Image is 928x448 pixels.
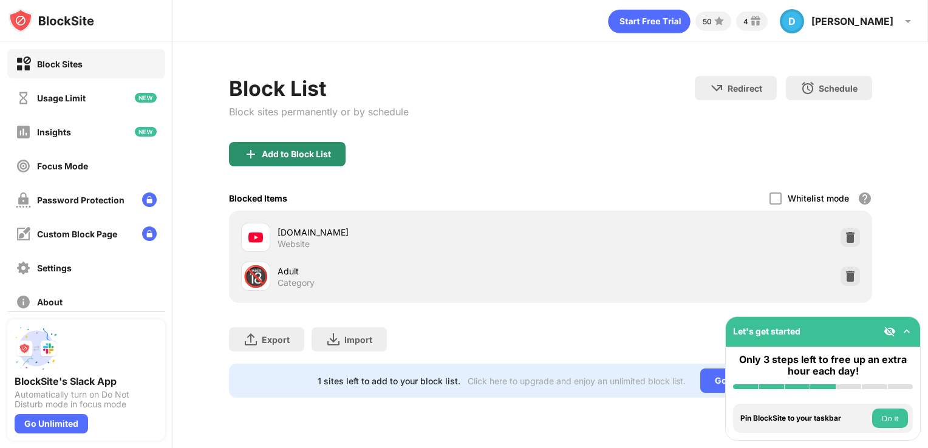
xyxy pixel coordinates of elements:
img: customize-block-page-off.svg [16,226,31,242]
img: insights-off.svg [16,124,31,140]
div: D [780,9,804,33]
div: Click here to upgrade and enjoy an unlimited block list. [468,376,686,386]
div: [PERSON_NAME] [811,15,893,27]
img: lock-menu.svg [142,226,157,241]
img: password-protection-off.svg [16,192,31,208]
div: Let's get started [733,326,800,336]
div: Settings [37,263,72,273]
img: logo-blocksite.svg [9,8,94,33]
button: Do it [872,409,908,428]
img: settings-off.svg [16,260,31,276]
div: 1 sites left to add to your block list. [318,376,460,386]
div: Website [278,239,310,249]
div: Category [278,277,315,288]
img: time-usage-off.svg [16,90,31,106]
img: new-icon.svg [135,127,157,137]
img: new-icon.svg [135,93,157,103]
img: reward-small.svg [748,14,763,29]
div: BlockSite's Slack App [15,375,158,387]
div: Usage Limit [37,93,86,103]
img: favicons [248,230,263,245]
div: Add to Block List [262,149,331,159]
div: 🔞 [243,264,268,289]
div: Go Unlimited [700,368,783,393]
div: Whitelist mode [788,193,849,203]
div: Block Sites [37,59,83,69]
img: block-on.svg [16,56,31,72]
div: Adult [278,265,551,277]
div: Only 3 steps left to free up an extra hour each day! [733,354,913,377]
img: push-slack.svg [15,327,58,370]
div: [DOMAIN_NAME] [278,226,551,239]
div: Pin BlockSite to your taskbar [740,414,869,423]
img: about-off.svg [16,294,31,310]
div: Custom Block Page [37,229,117,239]
div: Blocked Items [229,193,287,203]
div: 50 [703,17,712,26]
div: About [37,297,63,307]
div: Block List [229,76,409,101]
img: points-small.svg [712,14,726,29]
div: Insights [37,127,71,137]
div: Focus Mode [37,161,88,171]
div: Schedule [819,83,858,93]
div: animation [608,9,691,33]
img: focus-off.svg [16,158,31,174]
div: Go Unlimited [15,414,88,433]
div: Block sites permanently or by schedule [229,106,409,118]
img: eye-not-visible.svg [884,325,896,338]
div: Automatically turn on Do Not Disturb mode in focus mode [15,390,158,409]
div: Password Protection [37,195,125,205]
div: 4 [743,17,748,26]
div: Redirect [728,83,762,93]
img: lock-menu.svg [142,192,157,207]
div: Export [262,334,290,345]
img: omni-setup-toggle.svg [901,325,913,338]
div: Import [344,334,372,345]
